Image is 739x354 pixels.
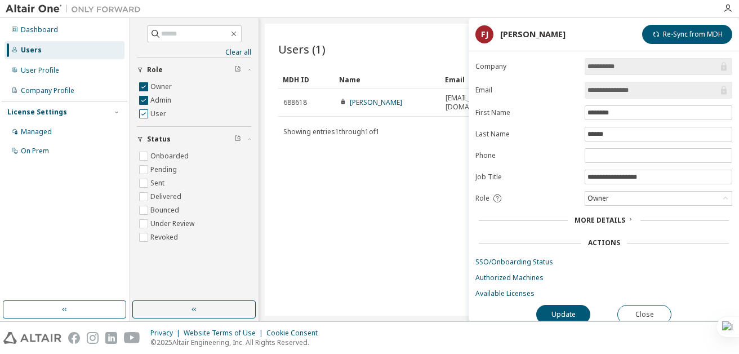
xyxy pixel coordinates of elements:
div: Owner [585,192,732,205]
div: Dashboard [21,25,58,34]
img: facebook.svg [68,332,80,344]
label: First Name [475,108,578,117]
span: Clear filter [234,65,241,74]
button: Role [137,57,251,82]
span: Showing entries 1 through 1 of 1 [283,127,380,136]
label: Onboarded [150,149,191,163]
div: Email [445,70,492,88]
a: Available Licenses [475,289,732,298]
div: Company Profile [21,86,74,95]
a: [PERSON_NAME] [350,98,402,107]
div: Website Terms of Use [184,329,266,338]
label: Revoked [150,231,180,244]
div: Managed [21,127,52,136]
img: linkedin.svg [105,332,117,344]
label: Job Title [475,172,578,182]
button: Close [617,305,671,324]
div: On Prem [21,147,49,156]
label: Last Name [475,130,578,139]
span: Status [147,135,171,144]
img: Altair One [6,3,146,15]
div: MDH ID [283,70,330,88]
div: License Settings [7,108,67,117]
button: Status [137,127,251,152]
div: Name [339,70,436,88]
div: [PERSON_NAME] [500,30,566,39]
label: User [150,107,168,121]
label: Email [475,86,578,95]
span: More Details [575,215,625,225]
img: youtube.svg [124,332,140,344]
span: [EMAIL_ADDRESS][DOMAIN_NAME] [446,94,502,112]
a: SSO/Onboarding Status [475,258,732,267]
span: Role [147,65,163,74]
div: Cookie Consent [266,329,324,338]
label: Phone [475,151,578,160]
span: Role [475,194,489,203]
span: Clear filter [234,135,241,144]
div: Users [21,46,42,55]
label: Admin [150,94,173,107]
span: 688618 [283,98,307,107]
div: FJ [475,25,493,43]
div: Privacy [150,329,184,338]
span: Users (1) [278,41,326,57]
label: Pending [150,163,179,176]
label: Under Review [150,217,197,231]
button: Re-Sync from MDH [642,25,732,44]
a: Authorized Machines [475,273,732,282]
label: Sent [150,176,167,190]
label: Delivered [150,190,184,203]
label: Company [475,62,578,71]
div: Owner [586,192,611,205]
a: Clear all [137,48,251,57]
button: Update [536,305,590,324]
label: Bounced [150,203,181,217]
label: Owner [150,80,174,94]
img: altair_logo.svg [3,332,61,344]
p: © 2025 Altair Engineering, Inc. All Rights Reserved. [150,338,324,347]
div: Actions [588,238,620,247]
div: User Profile [21,66,59,75]
img: instagram.svg [87,332,99,344]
